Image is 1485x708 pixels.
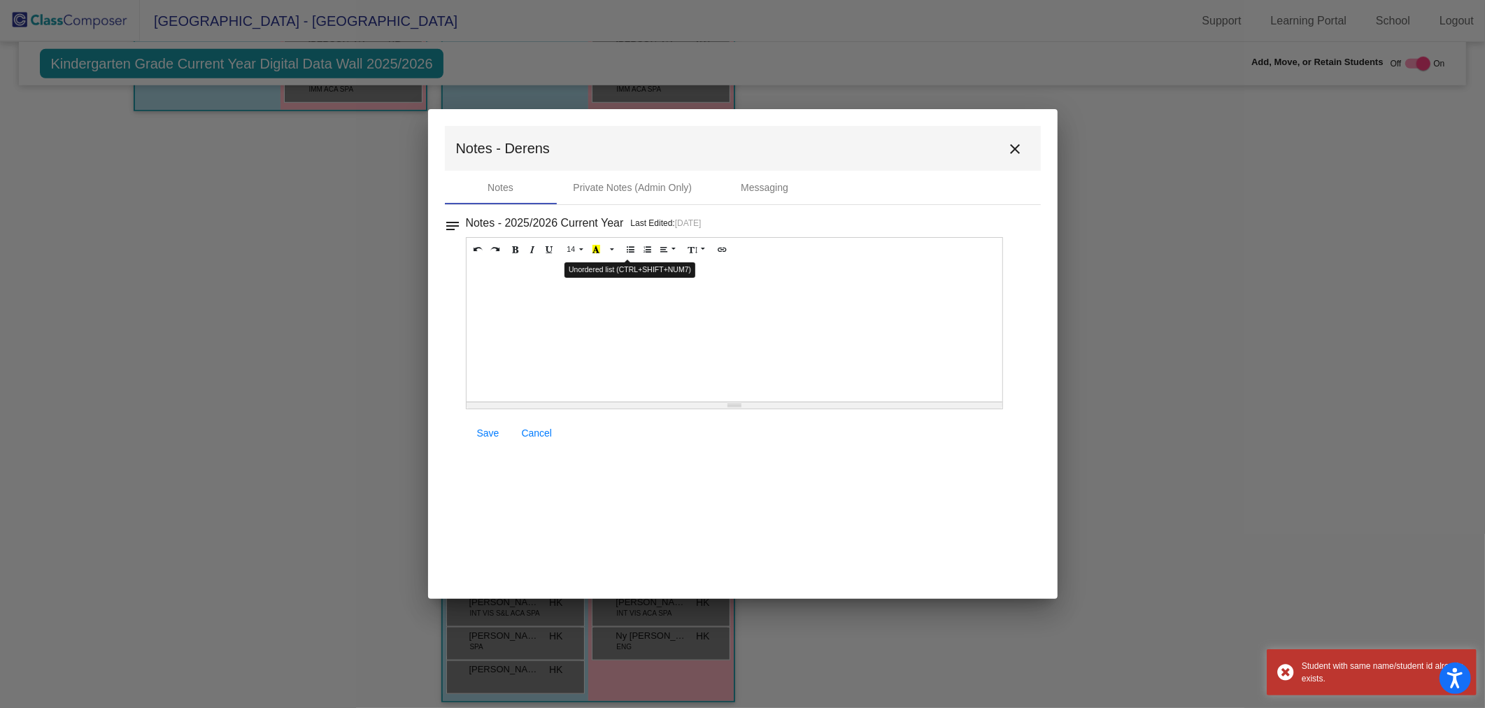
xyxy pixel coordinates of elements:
button: Link (CTRL+K) [713,241,731,258]
span: [DATE] [675,218,702,228]
div: Private Notes (Admin Only) [574,180,692,195]
button: Bold (CTRL+B) [508,241,525,258]
button: Redo (CTRL+Y) [487,241,504,258]
span: Notes - Derens [456,137,550,160]
button: Recent Color [588,241,605,258]
button: More Color [604,241,618,258]
div: Student with same name/student id already exists. [1302,660,1466,685]
button: Undo (CTRL+Z) [470,241,488,258]
mat-icon: notes [445,213,462,230]
div: Messaging [741,180,788,195]
button: Italic (CTRL+I) [525,241,542,258]
div: Resize [467,402,1003,409]
button: Font Size [562,241,588,258]
button: Line Height [684,241,710,258]
h3: Notes - 2025/2026 Current Year [466,213,624,233]
span: Cancel [522,427,553,439]
button: Ordered list (CTRL+SHIFT+NUM8) [639,241,656,258]
p: Last Edited: [630,216,701,230]
div: Unordered list (CTRL+SHIFT+NUM7) [564,262,695,278]
button: Unordered list (CTRL+SHIFT+NUM7) [622,241,639,258]
mat-icon: close [1007,141,1024,157]
span: 14 [567,245,576,253]
div: Notes [488,180,513,195]
button: Underline (CTRL+U) [541,241,559,258]
button: Paragraph [655,241,681,258]
span: Save [477,427,499,439]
